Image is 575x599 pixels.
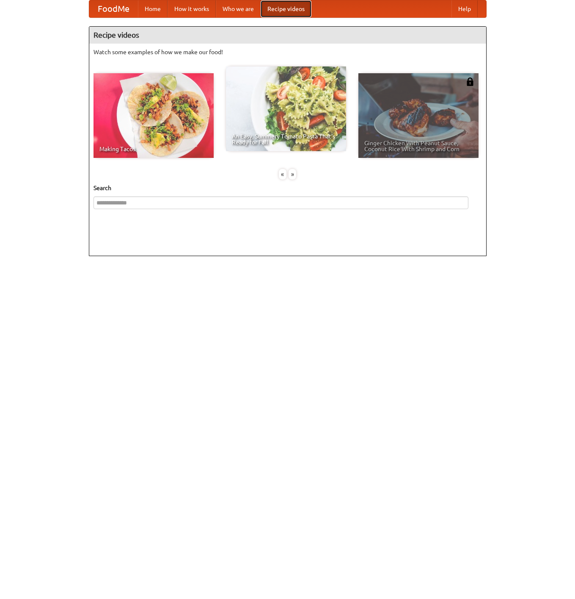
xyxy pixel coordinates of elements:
a: Making Tacos [94,73,214,158]
span: Making Tacos [99,146,208,152]
a: Help [451,0,478,17]
a: Recipe videos [261,0,311,17]
h4: Recipe videos [89,27,486,44]
img: 483408.png [466,77,474,86]
a: Who we are [216,0,261,17]
div: » [289,169,296,179]
h5: Search [94,184,482,192]
a: FoodMe [89,0,138,17]
a: Home [138,0,168,17]
p: Watch some examples of how we make our food! [94,48,482,56]
div: « [279,169,286,179]
a: An Easy, Summery Tomato Pasta That's Ready for Fall [226,66,346,151]
a: How it works [168,0,216,17]
span: An Easy, Summery Tomato Pasta That's Ready for Fall [232,133,340,145]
